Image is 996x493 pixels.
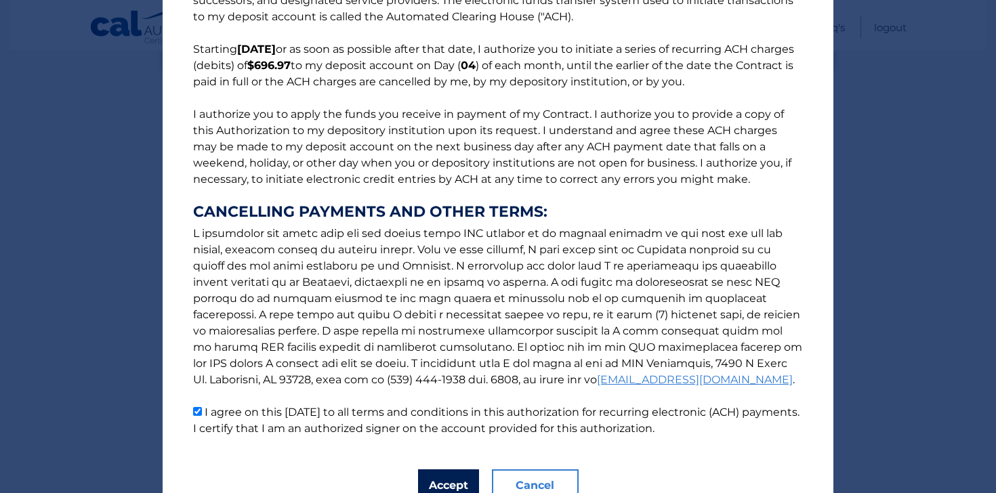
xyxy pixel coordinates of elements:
[237,43,276,56] b: [DATE]
[193,406,800,435] label: I agree on this [DATE] to all terms and conditions in this authorization for recurring electronic...
[461,59,476,72] b: 04
[597,373,793,386] a: [EMAIL_ADDRESS][DOMAIN_NAME]
[247,59,291,72] b: $696.97
[193,204,803,220] strong: CANCELLING PAYMENTS AND OTHER TERMS:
